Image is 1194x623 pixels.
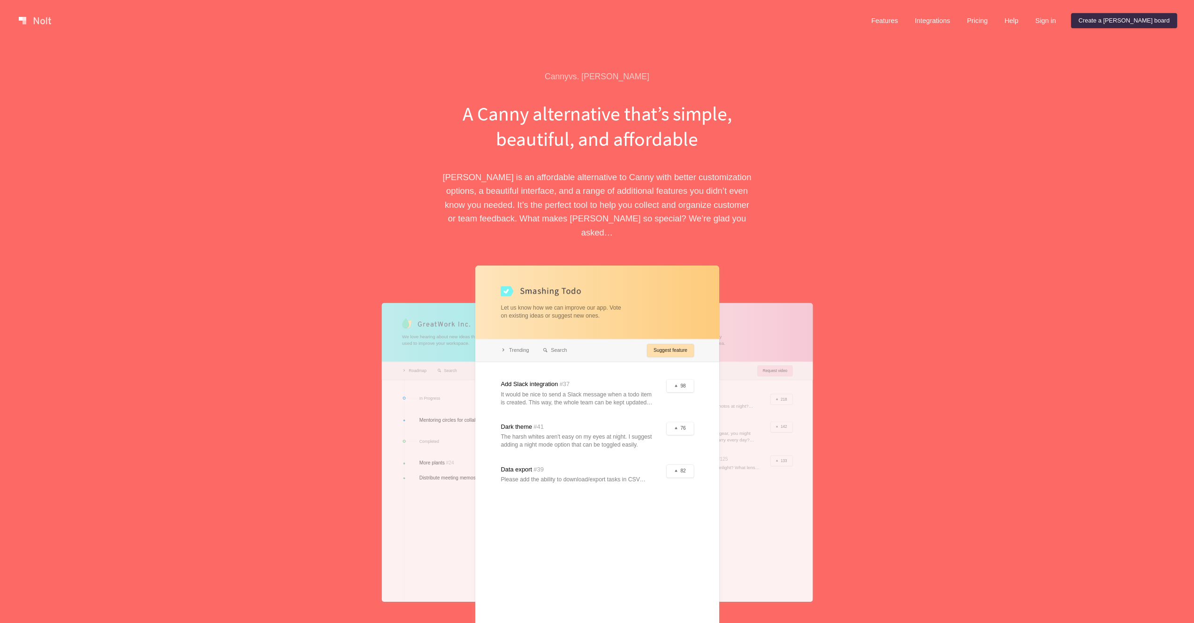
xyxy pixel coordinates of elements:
h1: A Canny alternative that’s simple, beautiful, and affordable [435,101,759,152]
div: Canny vs. [PERSON_NAME] [435,71,759,82]
a: Create a [PERSON_NAME] board [1071,13,1177,28]
a: Help [997,13,1026,28]
a: Sign in [1028,13,1064,28]
a: Features [864,13,905,28]
a: Pricing [959,13,995,28]
p: [PERSON_NAME] is an affordable alternative to Canny with better customization options, a beautifu... [435,170,759,239]
a: Integrations [907,13,958,28]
